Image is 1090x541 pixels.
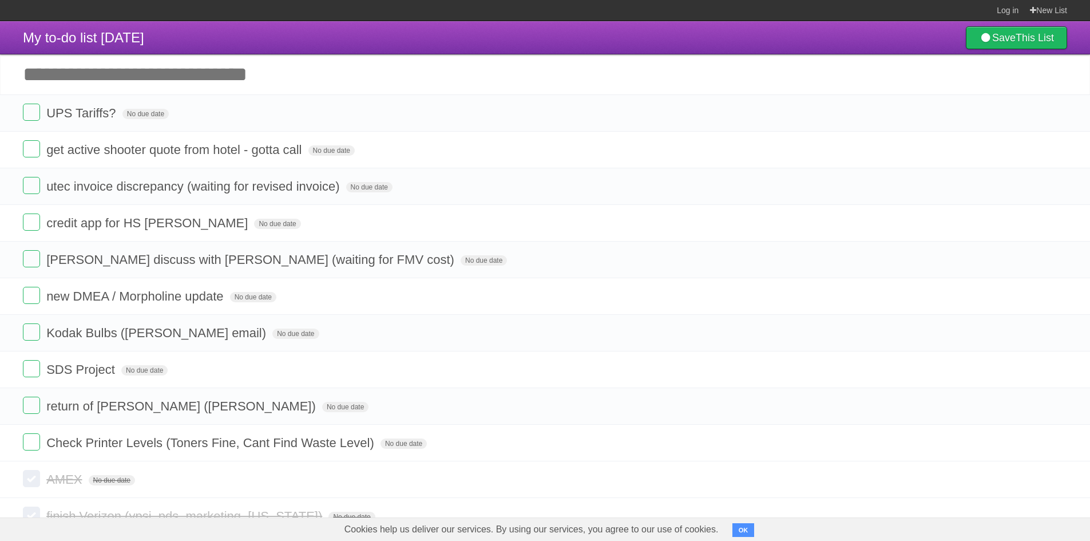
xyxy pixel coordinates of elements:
[230,292,276,302] span: No due date
[46,143,304,157] span: get active shooter quote from hotel - gotta call
[23,214,40,231] label: Done
[46,252,457,267] span: [PERSON_NAME] discuss with [PERSON_NAME] (waiting for FMV cost)
[308,145,355,156] span: No due date
[46,509,325,523] span: finish Verizon (ypsi, pds, marketing, [US_STATE])
[23,360,40,377] label: Done
[23,30,144,45] span: My to-do list [DATE]
[23,104,40,121] label: Done
[46,326,269,340] span: Kodak Bulbs ([PERSON_NAME] email)
[328,512,375,522] span: No due date
[23,323,40,341] label: Done
[23,397,40,414] label: Done
[1016,32,1054,44] b: This List
[346,182,393,192] span: No due date
[380,439,427,449] span: No due date
[46,106,118,120] span: UPS Tariffs?
[23,433,40,451] label: Done
[46,436,377,450] span: Check Printer Levels (Toners Fine, Cant Find Waste Level)
[254,219,300,229] span: No due date
[46,216,251,230] span: credit app for HS [PERSON_NAME]
[121,365,168,376] span: No due date
[46,472,85,487] span: AMEX
[322,402,368,412] span: No due date
[23,507,40,524] label: Done
[23,250,40,267] label: Done
[732,523,755,537] button: OK
[46,289,226,303] span: new DMEA / Morpholine update
[122,109,169,119] span: No due date
[23,470,40,487] label: Done
[23,177,40,194] label: Done
[46,362,118,377] span: SDS Project
[89,475,135,485] span: No due date
[966,26,1067,49] a: SaveThis List
[23,287,40,304] label: Done
[46,399,319,413] span: return of [PERSON_NAME] ([PERSON_NAME])
[272,329,319,339] span: No due date
[461,255,507,266] span: No due date
[23,140,40,157] label: Done
[46,179,342,194] span: utec invoice discrepancy (waiting for revised invoice)
[333,518,730,541] span: Cookies help us deliver our services. By using our services, you agree to our use of cookies.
